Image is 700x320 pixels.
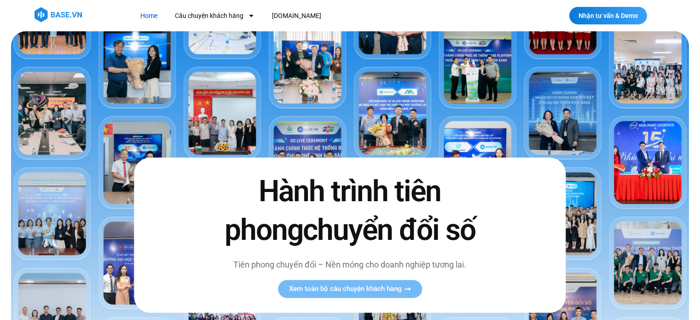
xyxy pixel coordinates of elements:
[579,12,638,19] span: Nhận tư vấn & Demo
[205,173,495,249] h2: Hành trình tiên phong
[168,7,261,24] a: Câu chuyện khách hàng
[205,258,495,271] p: Tiên phong chuyển đổi – Nền móng cho doanh nghiệp tương lai.
[133,7,490,24] nav: Menu
[289,285,402,292] span: Xem toàn bộ câu chuyện khách hàng
[278,280,422,298] a: Xem toàn bộ câu chuyện khách hàng
[569,7,647,24] a: Nhận tư vấn & Demo
[133,7,164,24] a: Home
[303,213,475,247] span: chuyển đổi số
[265,7,328,24] a: [DOMAIN_NAME]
